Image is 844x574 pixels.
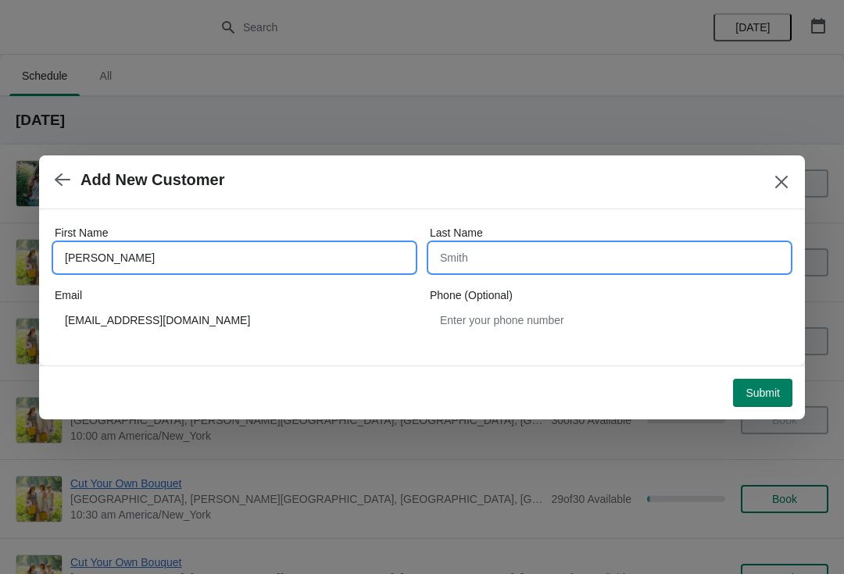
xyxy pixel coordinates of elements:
button: Submit [733,379,792,407]
span: Submit [746,387,780,399]
button: Close [767,168,796,196]
h2: Add New Customer [80,171,224,189]
label: Last Name [430,225,483,241]
label: First Name [55,225,108,241]
input: Enter your phone number [430,306,789,334]
label: Email [55,287,82,303]
label: Phone (Optional) [430,287,513,303]
input: Enter your email [55,306,414,334]
input: John [55,244,414,272]
input: Smith [430,244,789,272]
